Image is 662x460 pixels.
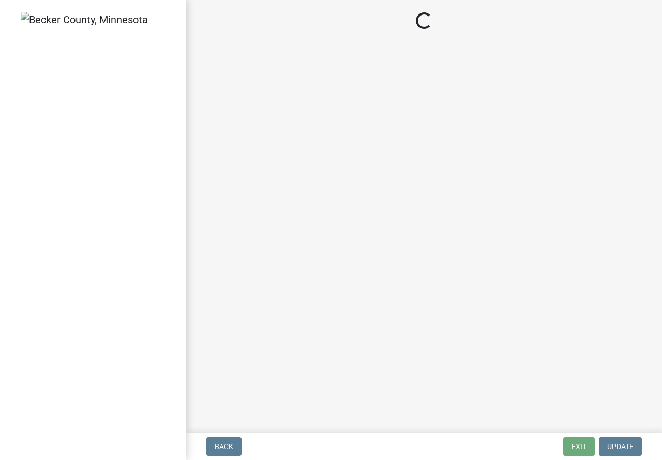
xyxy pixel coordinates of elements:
[599,437,642,456] button: Update
[563,437,595,456] button: Exit
[21,12,148,27] img: Becker County, Minnesota
[215,442,233,451] span: Back
[607,442,634,451] span: Update
[206,437,242,456] button: Back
